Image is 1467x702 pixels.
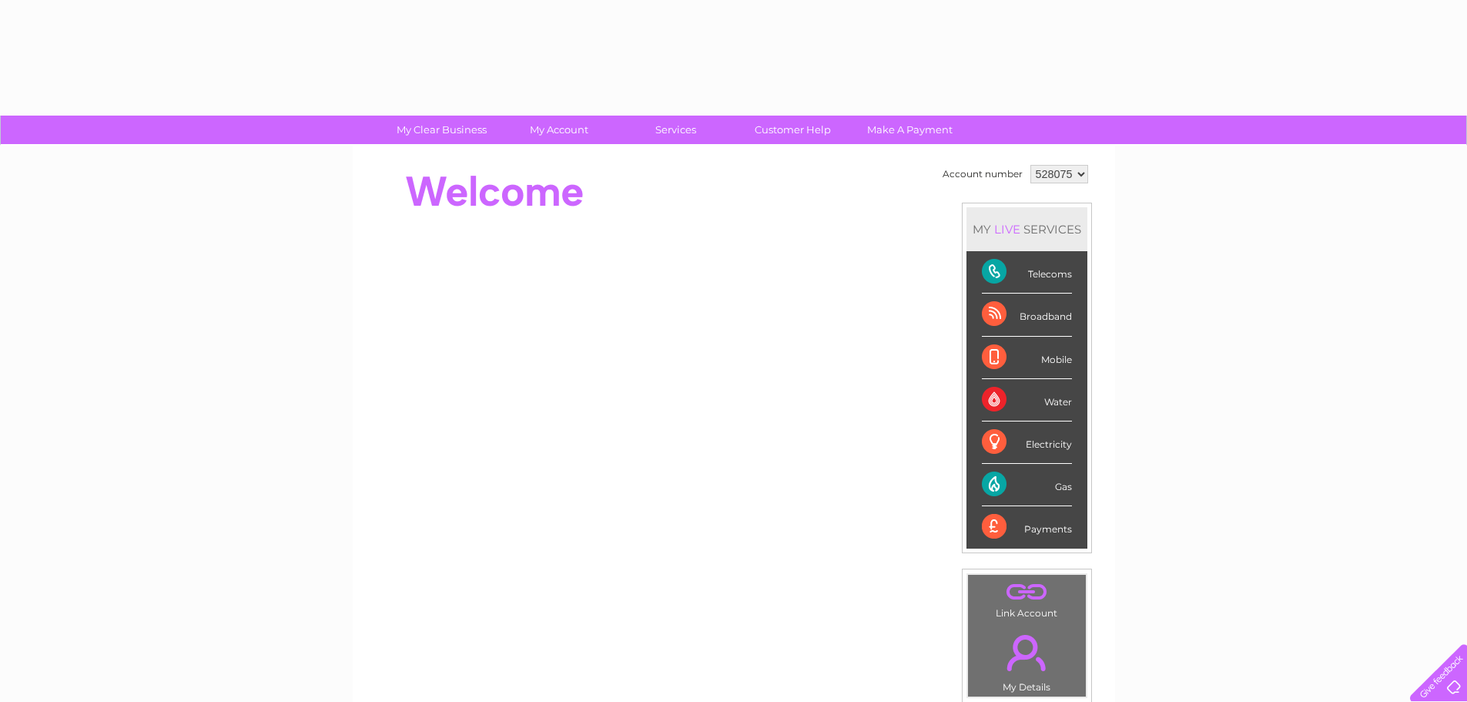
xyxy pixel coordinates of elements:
[982,379,1072,422] div: Water
[612,116,739,144] a: Services
[982,464,1072,506] div: Gas
[729,116,856,144] a: Customer Help
[495,116,622,144] a: My Account
[972,579,1082,606] a: .
[982,337,1072,379] div: Mobile
[378,116,505,144] a: My Clear Business
[846,116,973,144] a: Make A Payment
[982,294,1072,336] div: Broadband
[967,574,1087,623] td: Link Account
[972,626,1082,680] a: .
[982,251,1072,294] div: Telecoms
[939,161,1027,187] td: Account number
[982,422,1072,464] div: Electricity
[991,222,1023,237] div: LIVE
[966,207,1087,251] div: MY SERVICES
[967,622,1087,697] td: My Details
[982,506,1072,548] div: Payments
